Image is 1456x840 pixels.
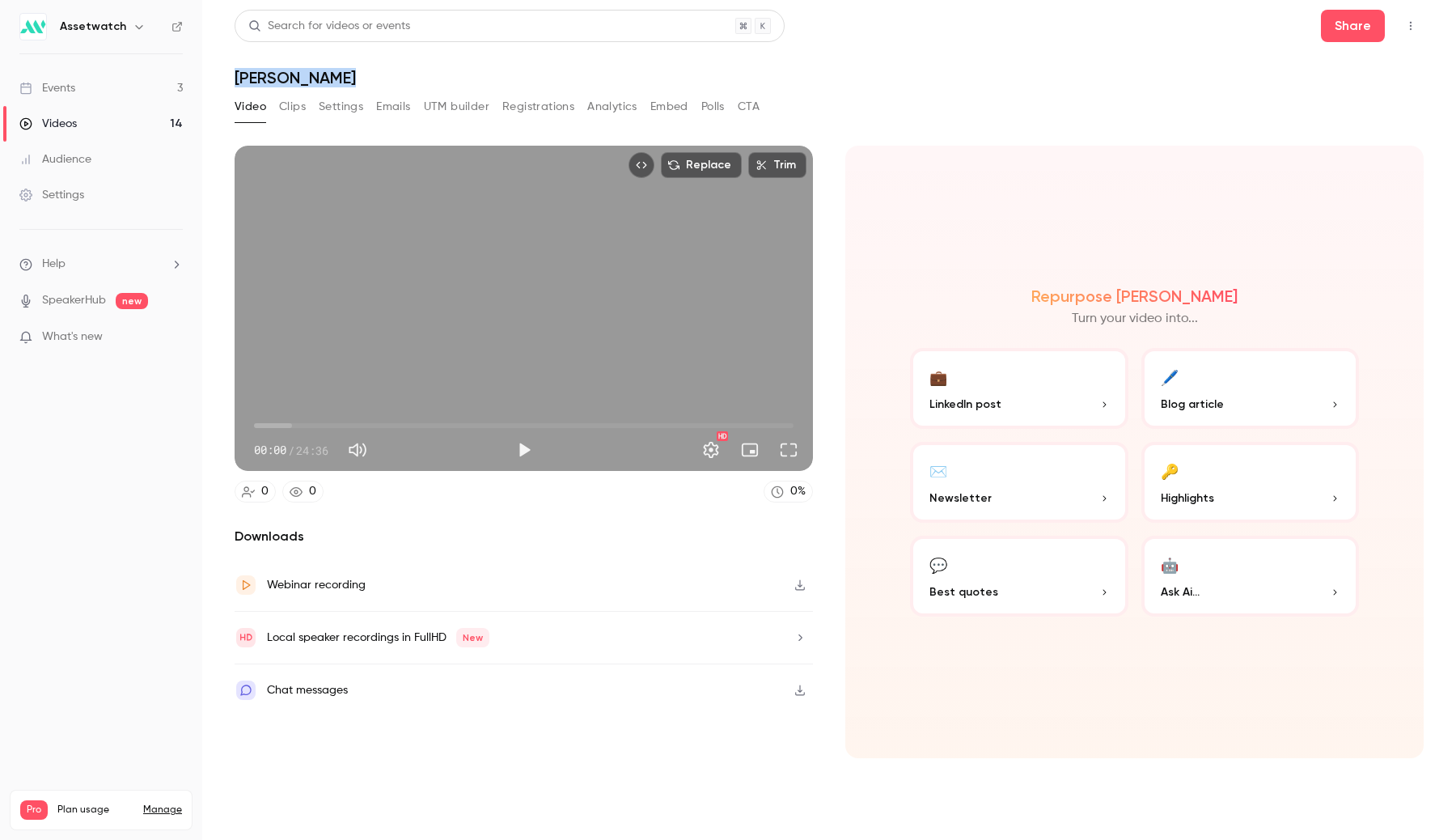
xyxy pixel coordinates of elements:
[929,396,1001,413] span: LinkedIn post
[19,80,75,96] div: Events
[910,442,1128,523] button: ✉️Newsletter
[929,458,947,483] div: ✉️
[790,483,806,500] div: 0 %
[748,152,806,178] button: Trim
[282,481,324,503] a: 0
[376,94,410,120] button: Emails
[764,481,813,503] a: 0%
[1321,10,1385,42] button: Share
[1141,442,1360,523] button: 🔑Highlights
[424,94,489,120] button: UTM builder
[456,628,489,647] span: New
[296,442,328,459] span: 24:36
[235,94,266,120] button: Video
[235,527,813,546] h2: Downloads
[248,18,410,35] div: Search for videos or events
[57,804,133,817] span: Plan usage
[20,800,48,820] span: Pro
[929,583,998,600] span: Best quotes
[267,681,348,700] div: Chat messages
[254,442,286,459] span: 00:00
[1161,583,1200,600] span: Ask Ai...
[42,292,106,309] a: SpeakerHub
[629,152,654,178] button: Embed video
[929,490,992,507] span: Newsletter
[1141,348,1360,429] button: 🖊️Blog article
[1031,286,1238,306] h2: Repurpose [PERSON_NAME]
[1141,536,1360,617] button: 🤖Ask Ai...
[910,348,1128,429] button: 💼LinkedIn post
[1072,309,1198,329] p: Turn your video into...
[60,19,126,35] h6: Assetwatch
[20,14,46,40] img: Assetwatch
[661,152,742,178] button: Replace
[738,94,760,120] button: CTA
[929,364,947,389] div: 💼
[235,481,276,503] a: 0
[508,434,540,466] button: Play
[19,116,77,132] div: Videos
[288,442,294,459] span: /
[42,256,66,273] span: Help
[717,431,728,441] div: HD
[309,483,316,500] div: 0
[143,804,182,817] a: Manage
[701,94,725,120] button: Polls
[319,94,363,120] button: Settings
[267,575,366,595] div: Webinar recording
[1161,364,1179,389] div: 🖊️
[1161,458,1179,483] div: 🔑
[587,94,637,120] button: Analytics
[341,434,374,466] button: Mute
[929,552,947,577] div: 💬
[772,434,805,466] button: Full screen
[1161,396,1224,413] span: Blog article
[502,94,574,120] button: Registrations
[163,330,183,345] iframe: Noticeable Trigger
[734,434,766,466] button: Turn on miniplayer
[1161,552,1179,577] div: 🤖
[650,94,688,120] button: Embed
[116,293,148,309] span: new
[267,628,489,647] div: Local speaker recordings in FullHD
[19,187,84,203] div: Settings
[235,68,1424,87] h1: [PERSON_NAME]
[19,256,183,273] li: help-dropdown-opener
[1398,13,1424,39] button: Top Bar Actions
[279,94,306,120] button: Clips
[42,329,103,346] span: What's new
[261,483,269,500] div: 0
[695,434,727,466] button: Settings
[1161,490,1214,507] span: Highlights
[254,442,328,459] div: 00:00
[910,536,1128,617] button: 💬Best quotes
[19,151,91,168] div: Audience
